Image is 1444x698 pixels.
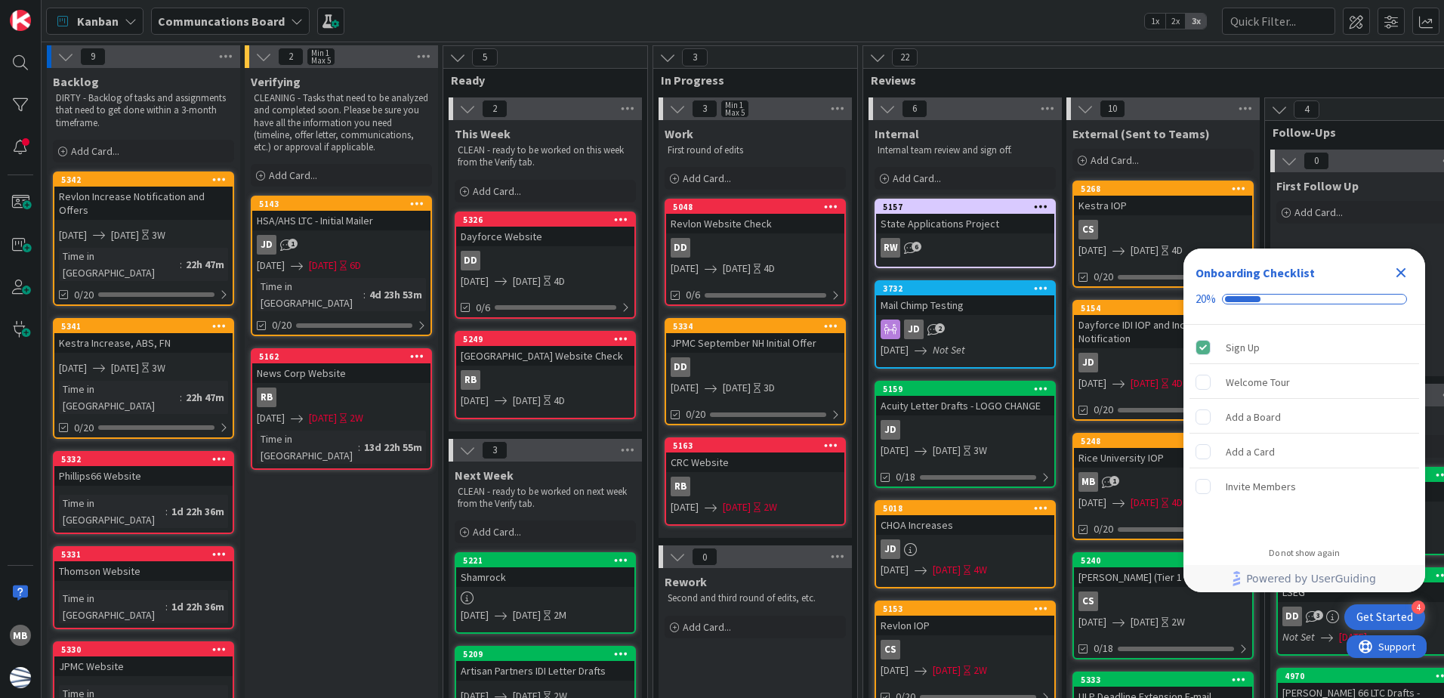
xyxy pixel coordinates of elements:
[1171,375,1183,391] div: 4D
[257,278,363,311] div: Time in [GEOGRAPHIC_DATA]
[1074,673,1252,687] div: 5333
[59,590,165,623] div: Time in [GEOGRAPHIC_DATA]
[668,144,843,156] p: First round of edits
[904,320,924,339] div: JD
[455,126,511,141] span: This Week
[1196,292,1413,306] div: Checklist progress: 20%
[1074,554,1252,587] div: 5240[PERSON_NAME] (Tier 1 Only)
[666,333,844,353] div: JPMC September NH Initial Offer
[278,48,304,66] span: 2
[883,202,1054,212] div: 5157
[668,592,843,604] p: Second and third round of edits, etc.
[1078,353,1098,372] div: JD
[876,382,1054,415] div: 5159Acuity Letter Drafts - LOGO CHANGE
[461,273,489,289] span: [DATE]
[254,92,429,153] p: CLEANING - Tasks that need to be analyzed and completed soon. Please be sure you have all the inf...
[61,644,233,655] div: 5330
[876,200,1054,233] div: 5157State Applications Project
[933,562,961,578] span: [DATE]
[165,598,168,615] span: :
[671,380,699,396] span: [DATE]
[74,287,94,303] span: 0/20
[1078,614,1106,630] span: [DATE]
[461,251,480,270] div: DD
[881,640,900,659] div: CS
[912,242,921,252] span: 6
[59,381,180,414] div: Time in [GEOGRAPHIC_DATA]
[1222,8,1335,35] input: Quick Filter...
[682,48,708,66] span: 3
[252,388,430,407] div: RB
[933,662,961,678] span: [DATE]
[1189,331,1419,364] div: Sign Up is complete.
[876,602,1054,616] div: 5153
[456,647,634,661] div: 5209
[875,126,919,141] span: Internal
[1183,249,1425,592] div: Checklist Container
[1078,375,1106,391] span: [DATE]
[1189,435,1419,468] div: Add a Card is incomplete.
[666,357,844,377] div: DD
[883,283,1054,294] div: 3732
[473,525,521,539] span: Add Card...
[973,562,987,578] div: 4W
[77,12,119,30] span: Kanban
[764,261,775,276] div: 4D
[513,607,541,623] span: [DATE]
[257,431,358,464] div: Time in [GEOGRAPHIC_DATA]
[1171,495,1183,511] div: 4D
[1074,182,1252,215] div: 5268Kestra IOP
[54,320,233,333] div: 5341
[876,515,1054,535] div: CHOA Increases
[168,503,228,520] div: 1d 22h 36m
[876,382,1054,396] div: 5159
[456,554,634,587] div: 5221Shamrock
[876,295,1054,315] div: Mail Chimp Testing
[61,174,233,185] div: 5342
[1226,477,1296,496] div: Invite Members
[1183,325,1425,537] div: Checklist items
[554,273,565,289] div: 4D
[881,342,909,358] span: [DATE]
[876,602,1054,635] div: 5153Revlon IOP
[1191,565,1418,592] a: Powered by UserGuiding
[666,477,844,496] div: RB
[1074,182,1252,196] div: 5268
[513,393,541,409] span: [DATE]
[158,14,285,29] b: Communcations Board
[1131,242,1159,258] span: [DATE]
[111,360,139,376] span: [DATE]
[671,499,699,515] span: [DATE]
[973,443,987,459] div: 3W
[665,574,707,589] span: Rework
[896,469,915,485] span: 0/18
[252,350,430,363] div: 5162
[456,227,634,246] div: Dayforce Website
[1094,269,1113,285] span: 0/20
[61,549,233,560] div: 5331
[881,562,909,578] span: [DATE]
[1094,521,1113,537] span: 0/20
[1183,565,1425,592] div: Footer
[1074,220,1252,239] div: CS
[32,2,69,20] span: Support
[671,261,699,276] span: [DATE]
[881,238,900,258] div: RW
[723,499,751,515] span: [DATE]
[111,227,139,243] span: [DATE]
[456,370,634,390] div: RB
[554,607,566,623] div: 2M
[554,393,565,409] div: 4D
[876,502,1054,535] div: 5018CHOA Increases
[1344,604,1425,630] div: Open Get Started checklist, remaining modules: 4
[893,171,941,185] span: Add Card...
[56,92,231,129] p: DIRTY - Backlog of tasks and assignments that need to get done within a 3-month timeframe.
[1304,152,1329,170] span: 0
[59,360,87,376] span: [DATE]
[456,332,634,346] div: 5249
[1165,14,1186,29] span: 2x
[666,452,844,472] div: CRC Website
[1091,153,1139,167] span: Add Card...
[1081,555,1252,566] div: 5240
[876,200,1054,214] div: 5157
